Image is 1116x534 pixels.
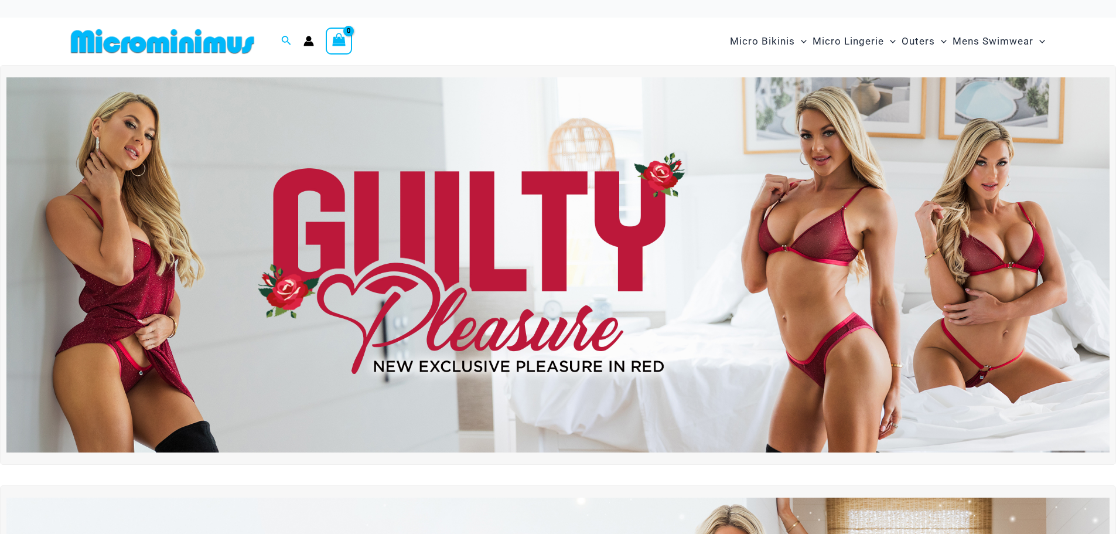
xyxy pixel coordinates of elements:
a: View Shopping Cart, empty [326,28,353,55]
a: Search icon link [281,34,292,49]
span: Mens Swimwear [953,26,1033,56]
span: Micro Bikinis [730,26,795,56]
img: Guilty Pleasures Red Lingerie [6,77,1110,453]
a: Micro LingerieMenu ToggleMenu Toggle [810,23,899,59]
a: Mens SwimwearMenu ToggleMenu Toggle [950,23,1048,59]
img: MM SHOP LOGO FLAT [66,28,259,55]
span: Menu Toggle [884,26,896,56]
span: Menu Toggle [795,26,807,56]
nav: Site Navigation [725,22,1050,61]
span: Micro Lingerie [813,26,884,56]
span: Menu Toggle [935,26,947,56]
span: Menu Toggle [1033,26,1045,56]
a: OutersMenu ToggleMenu Toggle [899,23,950,59]
a: Account icon link [303,36,314,46]
a: Micro BikinisMenu ToggleMenu Toggle [727,23,810,59]
span: Outers [902,26,935,56]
